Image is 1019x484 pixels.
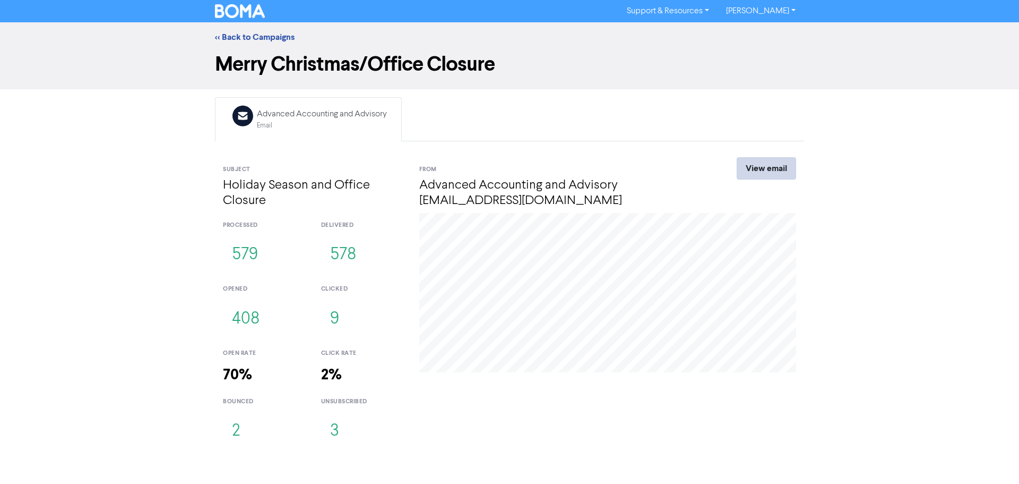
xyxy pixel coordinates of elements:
[618,3,718,20] a: Support & Resources
[419,178,698,209] h4: Advanced Accounting and Advisory [EMAIL_ADDRESS][DOMAIN_NAME]
[223,178,403,209] h4: Holiday Season and Office Closure
[737,157,796,180] a: View email
[215,32,295,43] a: << Back to Campaigns
[321,285,403,294] div: clicked
[321,397,403,406] div: unsubscribed
[223,349,305,358] div: open rate
[321,302,348,337] button: 9
[215,4,265,18] img: BOMA Logo
[223,366,252,384] strong: 70%
[215,52,804,77] h1: Merry Christmas/Office Closure
[321,221,403,230] div: delivered
[223,221,305,230] div: processed
[223,165,403,174] div: Subject
[257,121,387,131] div: Email
[223,237,267,273] button: 579
[419,165,698,174] div: From
[321,349,403,358] div: click rate
[223,414,249,449] button: 2
[223,397,305,406] div: bounced
[257,108,387,121] div: Advanced Accounting and Advisory
[321,366,342,384] strong: 2%
[718,3,804,20] a: [PERSON_NAME]
[966,433,1019,484] iframe: Chat Widget
[223,285,305,294] div: opened
[321,414,348,449] button: 3
[321,237,365,273] button: 578
[223,302,269,337] button: 408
